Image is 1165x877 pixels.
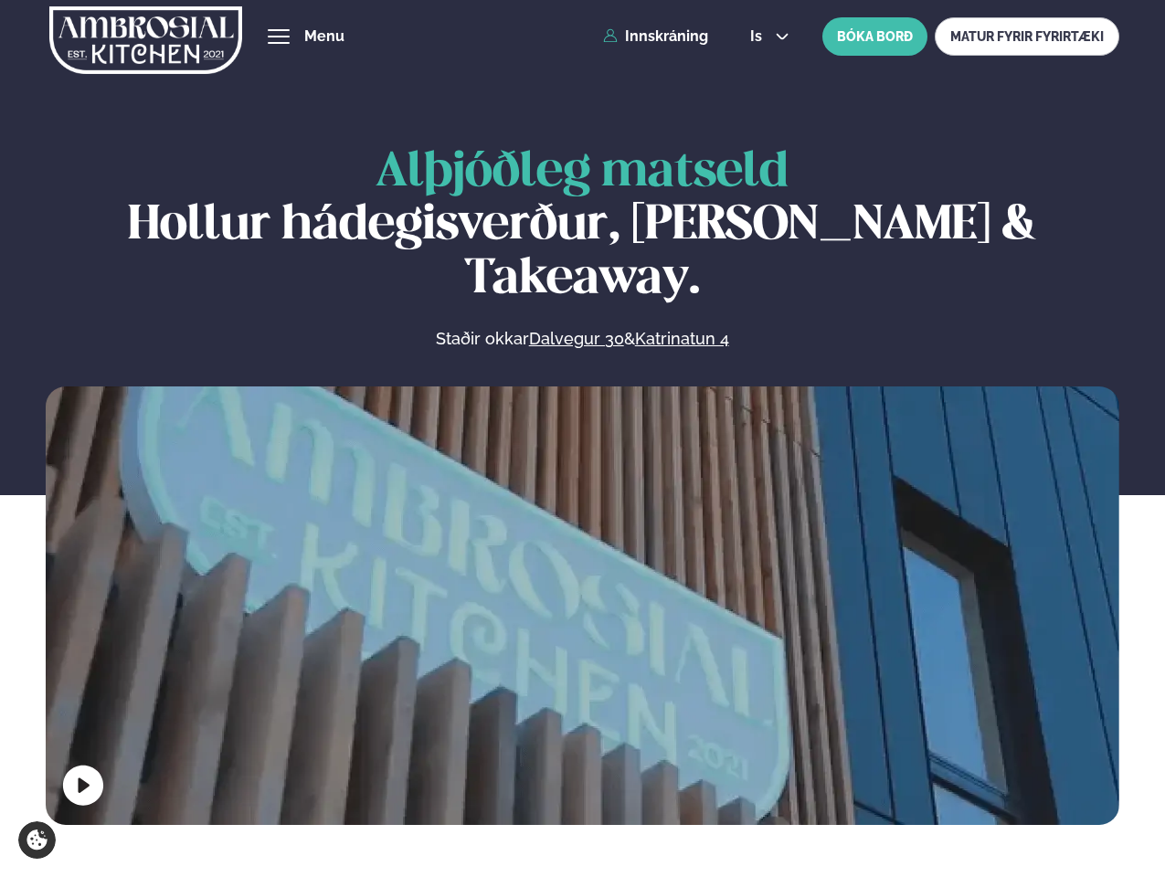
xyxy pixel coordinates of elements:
[935,17,1119,56] a: MATUR FYRIR FYRIRTÆKI
[237,328,927,350] p: Staðir okkar &
[822,17,927,56] button: BÓKA BORÐ
[603,28,708,45] a: Innskráning
[376,150,789,195] span: Alþjóðleg matseld
[46,146,1119,306] h1: Hollur hádegisverður, [PERSON_NAME] & Takeaway.
[635,328,729,350] a: Katrinatun 4
[18,821,56,859] a: Cookie settings
[529,328,624,350] a: Dalvegur 30
[268,26,290,48] button: hamburger
[736,29,804,44] button: is
[750,29,768,44] span: is
[49,3,242,78] img: logo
